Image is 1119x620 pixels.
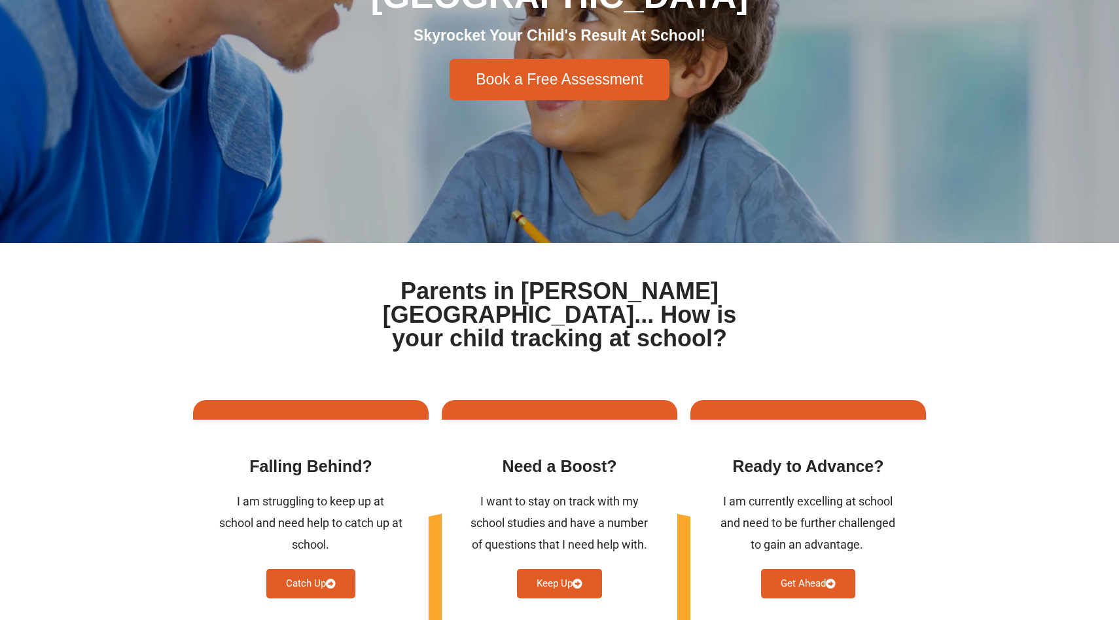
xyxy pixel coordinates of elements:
[358,280,761,350] h1: Parents in [PERSON_NAME][GEOGRAPHIC_DATA]... How is your child tracking at school?
[468,456,651,477] h3: Need a Boost?
[193,26,926,46] h2: Skyrocket Your Child's Result At School!
[517,569,602,598] a: Keep Up
[219,490,402,556] div: I am struggling to keep up at school and need help to catch up at school.​​
[717,490,900,556] div: I am currently excelling at school and need to be further challenged to gain an advantage. ​
[219,456,402,477] h3: Falling Behind​?
[761,569,855,598] a: Get Ahead
[468,490,651,556] div: I want to stay on track with my school studies and have a number of questions that I need help wi...
[450,59,669,100] a: Book a Free Assessment
[266,569,355,598] a: Catch Up
[717,456,900,477] h3: Ready to Advance​?
[476,72,643,87] span: Book a Free Assessment
[1054,557,1119,620] iframe: Chat Widget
